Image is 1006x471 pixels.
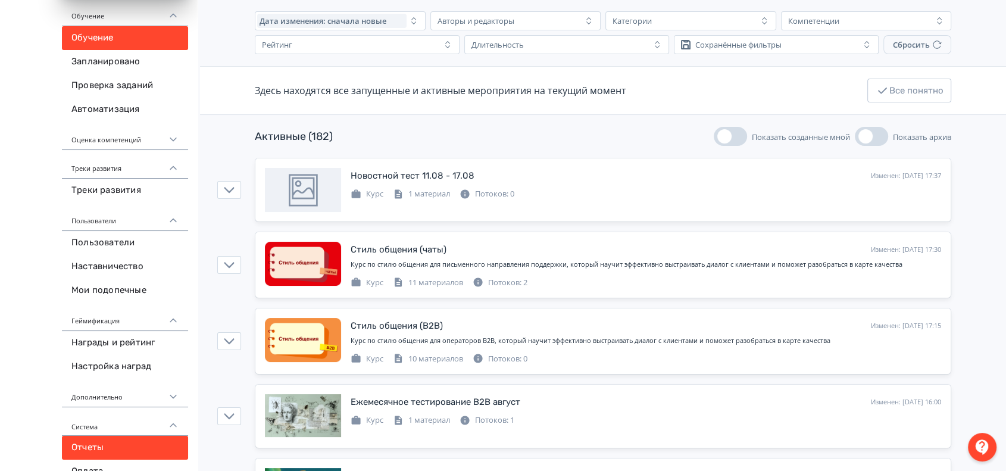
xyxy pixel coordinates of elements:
[255,129,333,145] div: Активные (182)
[255,35,460,54] button: Рейтинг
[460,188,514,200] div: Потоков: 0
[62,302,188,331] div: Геймификация
[62,355,188,379] a: Настройка наград
[351,188,383,200] div: Курс
[605,11,776,30] button: Категории
[351,169,474,183] div: Новостной тест 11.08 - 17.08
[393,414,450,426] div: 1 материал
[695,40,782,49] div: Сохранённые фильтры
[781,11,952,30] button: Компетенции
[871,245,941,255] div: Изменен: [DATE] 17:30
[351,353,383,365] div: Курс
[351,336,941,346] div: Курс по стилю общения для операторов B2B, который научит эффективно выстраивать диалог с клиентам...
[393,353,463,365] div: 10 материалов
[62,231,188,255] a: Пользователи
[351,319,443,333] div: Стиль общения (B2B)
[473,353,527,365] div: Потоков: 0
[438,16,514,26] div: Авторы и редакторы
[674,35,879,54] button: Сохранённые фильтры
[867,79,951,102] button: Все понятно
[473,277,527,289] div: Потоков: 2
[62,202,188,231] div: Пользователи
[62,121,188,150] div: Оценка компетенций
[871,171,941,181] div: Изменен: [DATE] 17:37
[262,40,292,49] div: Рейтинг
[62,98,188,121] a: Автоматизация
[871,397,941,407] div: Изменен: [DATE] 16:00
[351,260,941,270] div: Курс по стилю общения для письменного направления поддержки, который научит эффективно выстраиват...
[471,40,524,49] div: Длительность
[393,277,463,289] div: 11 материалов
[62,331,188,355] a: Награды и рейтинг
[893,132,951,142] span: Показать архив
[62,74,188,98] a: Проверка заданий
[255,11,426,30] button: Дата изменения: сначала новые
[62,255,188,279] a: Наставничество
[351,395,520,409] div: Ежемесячное тестирование B2B август
[260,16,386,26] span: Дата изменения: сначала новые
[62,436,188,460] a: Отчеты
[883,35,951,54] button: Сбросить
[464,35,669,54] button: Длительность
[752,132,850,142] span: Показать созданные мной
[351,414,383,426] div: Курс
[62,50,188,74] a: Запланировано
[351,277,383,289] div: Курс
[351,243,446,257] div: Стиль общения (чаты)
[788,16,839,26] div: Компетенции
[393,188,450,200] div: 1 материал
[613,16,652,26] div: Категории
[62,379,188,407] div: Дополнительно
[460,414,514,426] div: Потоков: 1
[62,407,188,436] div: Система
[871,321,941,331] div: Изменен: [DATE] 17:15
[62,279,188,302] a: Мои подопечные
[62,179,188,202] a: Треки развития
[255,83,626,98] div: Здесь находятся все запущенные и активные мероприятия на текущий момент
[62,150,188,179] div: Треки развития
[430,11,601,30] button: Авторы и редакторы
[62,26,188,50] a: Обучение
